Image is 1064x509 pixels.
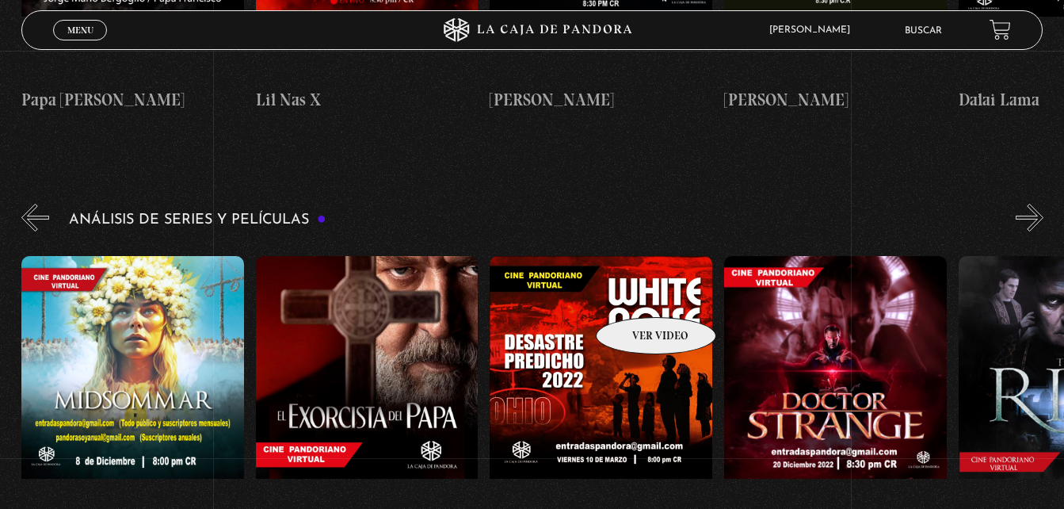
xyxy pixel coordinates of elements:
a: Buscar [905,26,942,36]
h3: Análisis de series y películas [69,212,326,228]
span: Cerrar [62,39,99,50]
h4: [PERSON_NAME] [490,87,712,113]
span: Menu [67,25,93,35]
h4: [PERSON_NAME] [724,87,947,113]
h4: Papa [PERSON_NAME] [21,87,244,113]
span: [PERSON_NAME] [761,25,866,35]
button: Next [1016,204,1043,232]
button: Previous [21,204,49,232]
a: View your shopping cart [990,19,1011,40]
h4: Lil Nas X [256,87,479,113]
